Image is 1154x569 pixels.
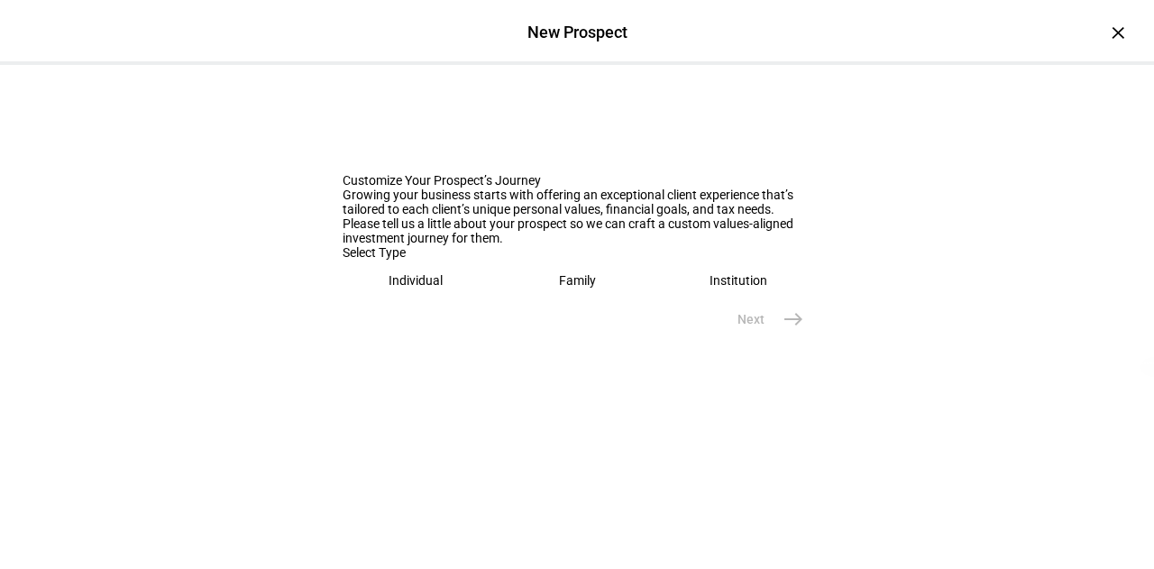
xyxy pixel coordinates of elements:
[559,273,596,288] div: Family
[343,188,811,216] div: Growing your business starts with offering an exceptional client experience that’s tailored to ea...
[343,216,811,245] div: Please tell us a little about your prospect so we can craft a custom values-aligned investment jo...
[710,273,767,288] div: Institution
[343,245,811,260] div: Select Type
[389,273,443,288] div: Individual
[343,173,811,188] div: Customize Your Prospect’s Journey
[716,301,811,337] eth-stepper-button: Next
[1104,18,1132,47] div: ×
